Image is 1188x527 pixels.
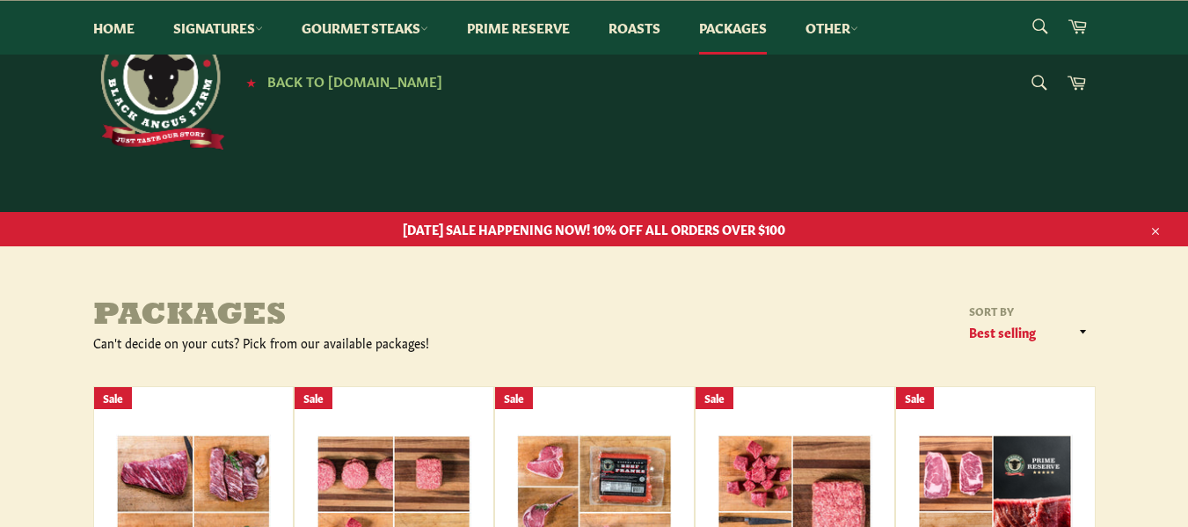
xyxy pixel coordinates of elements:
[896,387,934,409] div: Sale
[788,1,876,55] a: Other
[94,387,132,409] div: Sale
[156,1,281,55] a: Signatures
[696,387,733,409] div: Sale
[449,1,587,55] a: Prime Reserve
[964,304,1096,318] label: Sort by
[237,75,442,89] a: ★ Back to [DOMAIN_NAME]
[93,334,594,351] div: Can't decide on your cuts? Pick from our available packages!
[76,1,152,55] a: Home
[681,1,784,55] a: Packages
[284,1,446,55] a: Gourmet Steaks
[246,75,256,89] span: ★
[267,71,442,90] span: Back to [DOMAIN_NAME]
[93,299,594,334] h1: Packages
[495,387,533,409] div: Sale
[93,18,225,150] img: Roseda Beef
[295,387,332,409] div: Sale
[591,1,678,55] a: Roasts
